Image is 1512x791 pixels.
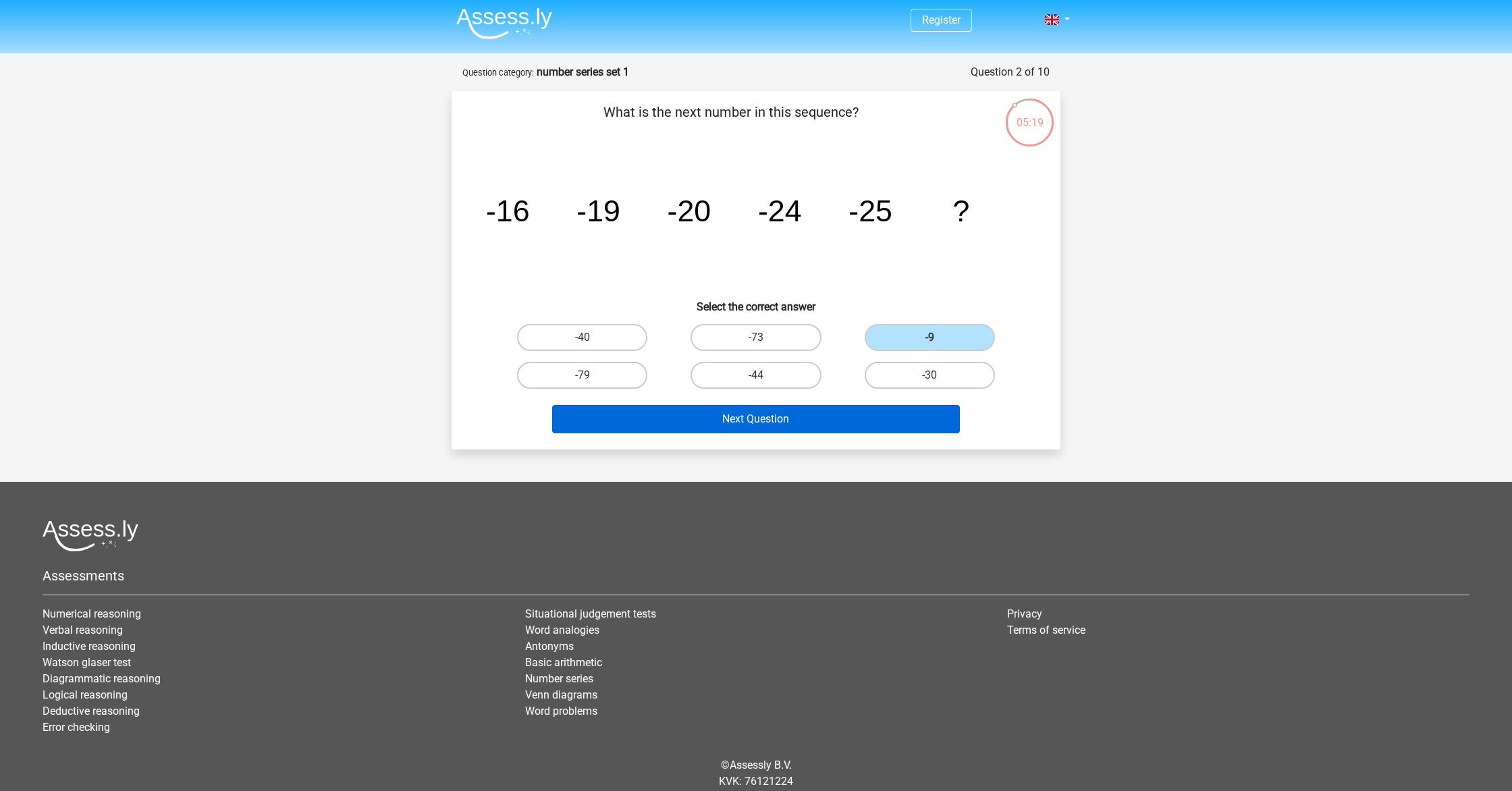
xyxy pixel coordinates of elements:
a: Antonyms [525,640,574,653]
a: Deductive reasoning [43,705,140,717]
tspan: -20 [668,194,711,227]
tspan: -24 [758,194,802,227]
a: Assessly B.V. [730,759,792,771]
a: Situational judgement tests [525,607,656,620]
label: -30 [865,362,995,389]
a: Privacy [1007,607,1042,620]
a: Terms of service [1007,624,1085,636]
img: Assessly logo [43,520,138,551]
a: Error checking [43,721,110,734]
label: -79 [517,362,647,389]
a: Number series [525,672,593,685]
tspan: -25 [848,194,892,227]
label: -9 [865,324,995,351]
a: Word analogies [525,624,599,636]
h6: Select the correct answer [473,290,1039,313]
label: -40 [517,324,647,351]
a: Inductive reasoning [43,640,136,653]
label: -44 [691,362,821,389]
a: Basic arithmetic [525,656,602,669]
a: Diagrammatic reasoning [43,672,161,685]
img: Assessly [456,7,552,39]
a: Register [922,13,961,26]
p: What is the next number in this sequence? [473,102,988,142]
small: Question category: [462,67,534,78]
h5: Assessments [43,568,1469,584]
div: Question 2 of 10 [971,64,1050,80]
a: Watson glaser test [43,656,131,669]
a: Logical reasoning [43,688,128,701]
a: Numerical reasoning [43,607,141,620]
button: Next Question [552,405,961,433]
a: Venn diagrams [525,688,597,701]
div: 05:19 [1004,97,1055,131]
a: Verbal reasoning [43,624,123,636]
strong: number series set 1 [537,65,629,78]
tspan: -19 [576,194,620,227]
tspan: -16 [486,194,530,227]
a: Word problems [525,705,597,717]
label: -73 [691,324,821,351]
tspan: ? [952,194,969,227]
